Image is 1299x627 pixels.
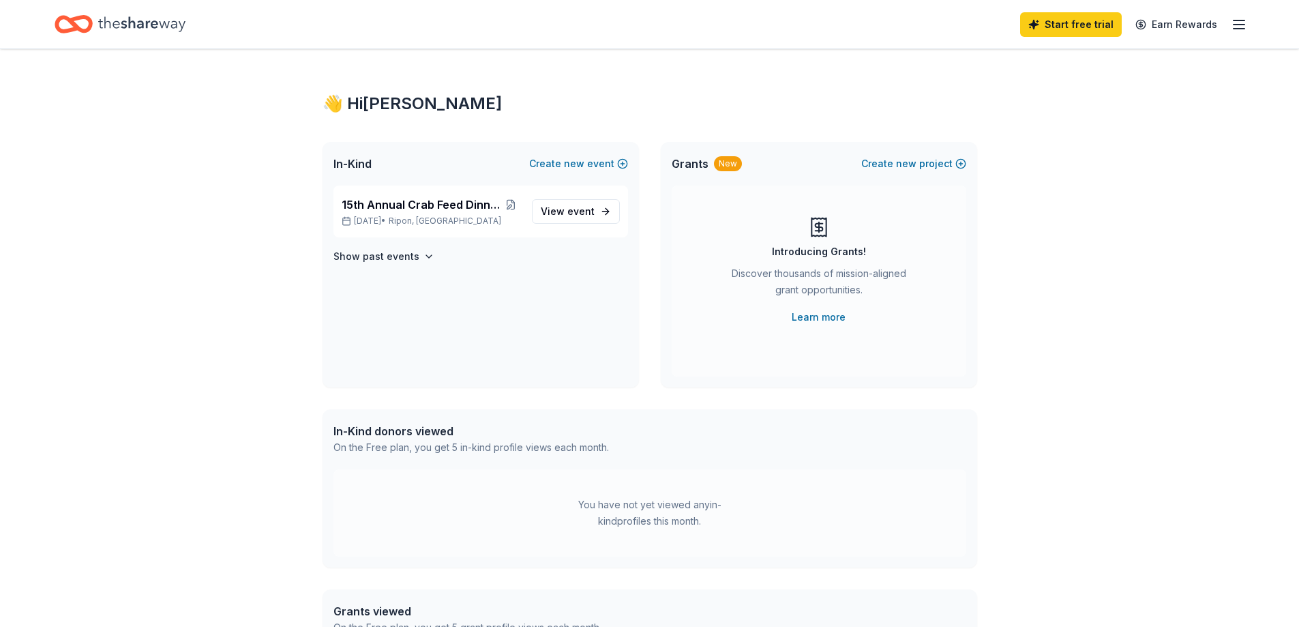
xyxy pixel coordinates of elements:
button: Show past events [333,248,434,265]
a: Start free trial [1020,12,1122,37]
button: Createnewevent [529,156,628,172]
h4: Show past events [333,248,419,265]
p: [DATE] • [342,216,521,227]
div: You have not yet viewed any in-kind profiles this month. [565,497,735,529]
span: In-Kind [333,156,372,172]
div: In-Kind donors viewed [333,423,609,439]
span: event [567,205,595,217]
span: Grants [672,156,708,172]
a: Earn Rewards [1127,12,1225,37]
span: View [541,203,595,220]
a: Learn more [792,309,846,325]
div: On the Free plan, you get 5 in-kind profile views each month. [333,439,609,456]
div: Discover thousands of mission-aligned grant opportunities. [726,265,912,304]
span: new [564,156,584,172]
div: New [714,156,742,171]
a: View event [532,199,620,224]
span: Ripon, [GEOGRAPHIC_DATA] [389,216,501,227]
span: new [896,156,916,172]
button: Createnewproject [861,156,966,172]
div: Grants viewed [333,603,601,619]
div: Introducing Grants! [772,244,866,260]
span: 15th Annual Crab Feed Dinner and Dance [342,196,501,213]
a: Home [55,8,185,40]
div: 👋 Hi [PERSON_NAME] [323,93,977,115]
